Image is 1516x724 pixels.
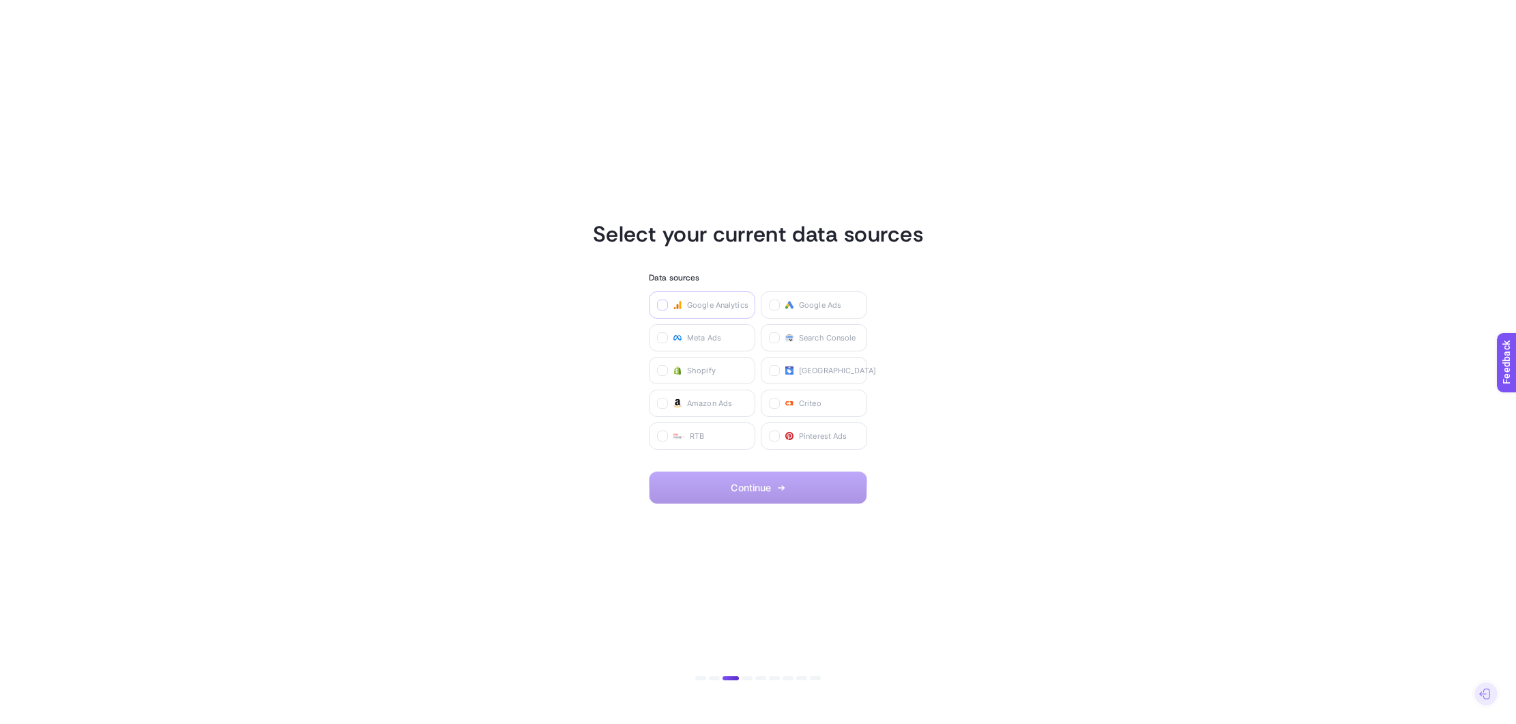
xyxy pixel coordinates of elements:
h3: Data sources [649,270,867,286]
span: Search Console [799,332,856,343]
span: Google Ads [799,300,841,310]
span: Criteo [799,398,821,409]
span: [GEOGRAPHIC_DATA] [799,365,876,376]
span: Amazon Ads [687,398,732,409]
span: Pinterest Ads [799,431,847,441]
button: Continue [649,472,867,504]
h1: Select your current data sources [593,220,923,248]
span: RTB [690,431,704,441]
span: Feedback [8,4,52,15]
span: Google Analytics [687,300,748,310]
span: Continue [731,482,771,493]
span: Shopify [687,365,716,376]
span: Meta Ads [687,332,721,343]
